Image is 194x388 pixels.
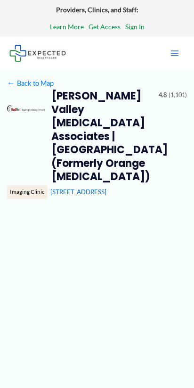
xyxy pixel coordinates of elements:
[9,45,66,61] img: Expected Healthcare Logo - side, dark font, small
[50,188,106,196] a: [STREET_ADDRESS]
[169,90,187,101] span: (1,101)
[89,21,121,33] a: Get Access
[7,77,54,90] a: ←Back to Map
[7,79,16,87] span: ←
[51,90,152,183] h2: [PERSON_NAME] Valley [MEDICAL_DATA] Associates | [GEOGRAPHIC_DATA] (Formerly Orange [MEDICAL_DATA])
[125,21,145,33] a: Sign In
[165,43,185,63] button: Main menu toggle
[159,90,167,101] span: 4.8
[56,6,138,14] strong: Providers, Clinics, and Staff:
[7,185,48,198] div: Imaging Clinic
[50,21,84,33] a: Learn More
